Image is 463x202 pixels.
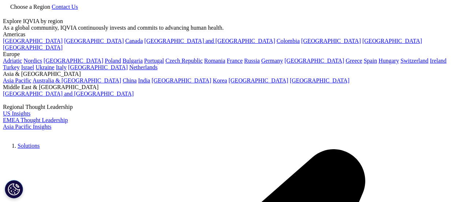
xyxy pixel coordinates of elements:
[125,38,143,44] a: Canada
[68,64,128,70] a: [GEOGRAPHIC_DATA]
[430,58,447,64] a: Ireland
[105,58,121,64] a: Poland
[364,58,377,64] a: Spain
[284,58,344,64] a: [GEOGRAPHIC_DATA]
[123,58,143,64] a: Bulgaria
[228,77,288,84] a: [GEOGRAPHIC_DATA]
[3,51,460,58] div: Europe
[261,58,283,64] a: Germany
[5,180,23,198] button: Cookie Settings
[346,58,362,64] a: Greece
[152,77,211,84] a: [GEOGRAPHIC_DATA]
[33,77,121,84] a: Australia & [GEOGRAPHIC_DATA]
[44,58,103,64] a: [GEOGRAPHIC_DATA]
[144,38,275,44] a: [GEOGRAPHIC_DATA] and [GEOGRAPHIC_DATA]
[301,38,361,44] a: [GEOGRAPHIC_DATA]
[3,71,460,77] div: Asia & [GEOGRAPHIC_DATA]
[362,38,422,44] a: [GEOGRAPHIC_DATA]
[3,124,51,130] a: Asia Pacific Insights
[3,104,460,110] div: Regional Thought Leadership
[64,38,124,44] a: [GEOGRAPHIC_DATA]
[36,64,55,70] a: Ukraine
[3,77,31,84] a: Asia Pacific
[213,77,227,84] a: Korea
[138,77,150,84] a: India
[3,117,68,123] a: EMEA Thought Leadership
[23,58,42,64] a: Nordics
[10,4,50,10] span: Choose a Region
[290,77,350,84] a: [GEOGRAPHIC_DATA]
[165,58,203,64] a: Czech Republic
[3,84,460,91] div: Middle East & [GEOGRAPHIC_DATA]
[3,110,30,117] a: US Insights
[3,91,134,97] a: [GEOGRAPHIC_DATA] and [GEOGRAPHIC_DATA]
[129,64,157,70] a: Netherlands
[3,38,63,44] a: [GEOGRAPHIC_DATA]
[378,58,399,64] a: Hungary
[277,38,300,44] a: Colombia
[400,58,428,64] a: Switzerland
[3,64,20,70] a: Turkey
[18,143,40,149] a: Solutions
[3,58,22,64] a: Adriatic
[204,58,225,64] a: Romania
[3,25,460,31] div: As a global community, IQVIA continuously invests and commits to advancing human health.
[3,18,460,25] div: Explore IQVIA by region
[21,64,34,70] a: Israel
[227,58,243,64] a: France
[123,77,137,84] a: China
[3,31,460,38] div: Americas
[144,58,164,64] a: Portugal
[3,44,63,51] a: [GEOGRAPHIC_DATA]
[244,58,260,64] a: Russia
[56,64,67,70] a: Italy
[52,4,78,10] a: Contact Us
